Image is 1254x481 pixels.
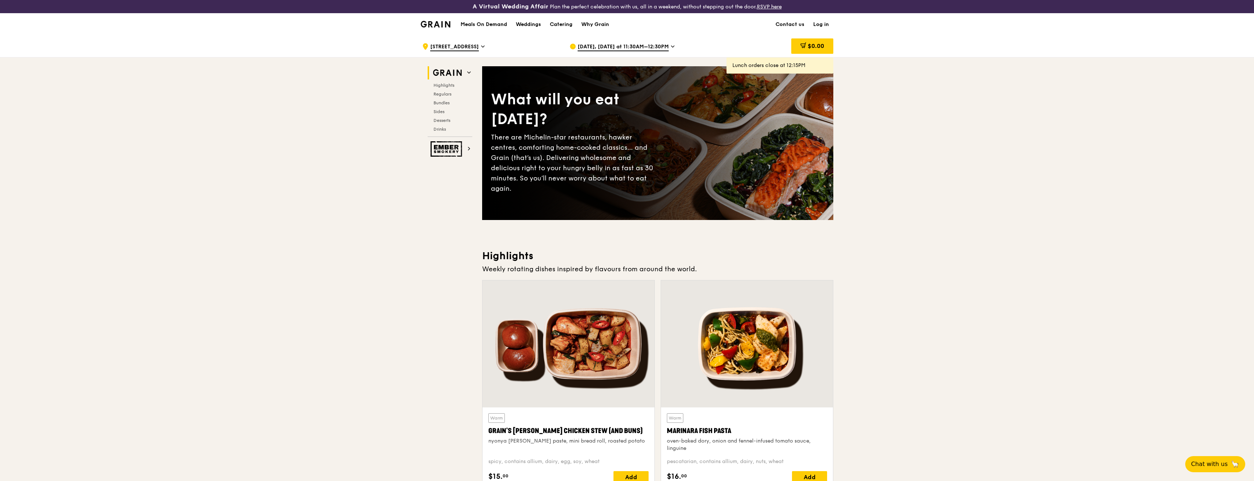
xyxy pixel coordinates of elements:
[1191,460,1228,469] span: Chat with us
[491,132,658,194] div: There are Michelin-star restaurants, hawker centres, comforting home-cooked classics… and Grain (...
[581,14,609,36] div: Why Grain
[757,4,782,10] a: RSVP here
[511,14,545,36] a: Weddings
[545,14,577,36] a: Catering
[430,43,479,51] span: [STREET_ADDRESS]
[771,14,809,36] a: Contact us
[421,21,450,27] img: Grain
[503,473,508,479] span: 00
[461,21,507,28] h1: Meals On Demand
[667,458,827,465] div: pescatarian, contains allium, dairy, nuts, wheat
[433,118,450,123] span: Desserts
[482,249,833,262] h3: Highlights
[488,458,649,465] div: spicy, contains allium, dairy, egg, soy, wheat
[482,264,833,274] div: Weekly rotating dishes inspired by flavours from around the world.
[1231,460,1239,469] span: 🦙
[431,66,464,79] img: Grain web logo
[550,14,572,36] div: Catering
[577,14,613,36] a: Why Grain
[433,109,444,114] span: Sides
[732,62,827,69] div: Lunch orders close at 12:15PM
[667,426,827,436] div: Marinara Fish Pasta
[433,83,454,88] span: Highlights
[1185,456,1245,472] button: Chat with us🦙
[488,437,649,445] div: nyonya [PERSON_NAME] paste, mini bread roll, roasted potato
[473,3,548,10] h3: A Virtual Wedding Affair
[491,90,658,129] div: What will you eat [DATE]?
[578,43,669,51] span: [DATE], [DATE] at 11:30AM–12:30PM
[421,13,450,35] a: GrainGrain
[416,3,838,10] div: Plan the perfect celebration with us, all in a weekend, without stepping out the door.
[488,413,505,423] div: Warm
[667,413,683,423] div: Warm
[433,127,446,132] span: Drinks
[431,141,464,157] img: Ember Smokery web logo
[516,14,541,36] div: Weddings
[433,100,450,105] span: Bundles
[667,437,827,452] div: oven-baked dory, onion and fennel-infused tomato sauce, linguine
[488,426,649,436] div: Grain's [PERSON_NAME] Chicken Stew (and buns)
[808,42,824,49] span: $0.00
[809,14,833,36] a: Log in
[433,92,451,97] span: Regulars
[681,473,687,479] span: 00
